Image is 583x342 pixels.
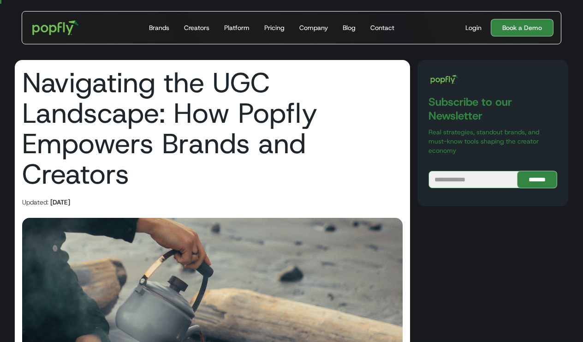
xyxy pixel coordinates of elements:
form: Blog Subscribe [428,171,557,188]
div: Pricing [264,23,285,32]
div: [DATE] [50,198,70,207]
div: Login [465,23,482,32]
a: Company [296,12,332,44]
a: Login [462,23,485,32]
a: Book a Demo [491,19,553,36]
a: Blog [339,12,359,44]
a: Platform [220,12,253,44]
p: Real strategies, standout brands, and must-know tools shaping the creator economy [428,127,557,155]
div: Contact [370,23,394,32]
a: Pricing [261,12,288,44]
div: Blog [343,23,356,32]
div: Company [299,23,328,32]
div: Brands [149,23,169,32]
a: Creators [180,12,213,44]
a: Brands [145,12,173,44]
h3: Subscribe to our Newsletter [428,95,557,123]
a: home [26,14,85,42]
div: Creators [184,23,209,32]
div: Updated: [22,198,48,207]
h1: Navigating the UGC Landscape: How Popfly Empowers Brands and Creators [22,67,403,189]
div: Platform [224,23,250,32]
a: Contact [367,12,398,44]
